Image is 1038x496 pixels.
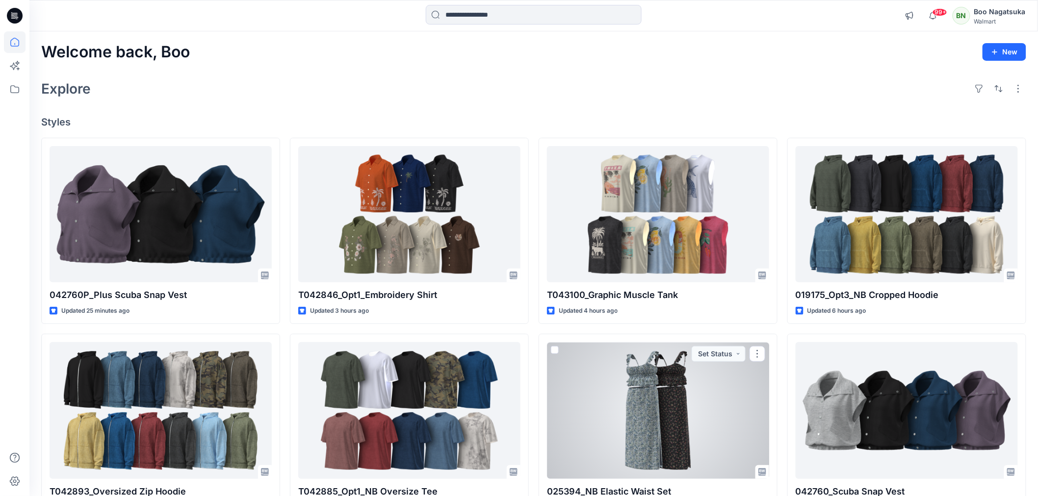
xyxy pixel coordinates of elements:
[298,288,520,302] p: T042846_Opt1_Embroidery Shirt
[547,288,769,302] p: T043100_Graphic Muscle Tank
[974,18,1026,25] div: Walmart
[807,306,866,316] p: Updated 6 hours ago
[974,6,1026,18] div: Boo Nagatsuka
[933,8,947,16] span: 99+
[41,81,91,97] h2: Explore
[41,43,190,61] h2: Welcome back, Boo
[547,342,769,478] a: 025394_NB Elastic Waist Set
[796,342,1018,478] a: 042760_Scuba Snap Vest
[983,43,1026,61] button: New
[547,146,769,282] a: T043100_Graphic Muscle Tank
[50,288,272,302] p: 042760P_Plus Scuba Snap Vest
[796,288,1018,302] p: 019175_Opt3_NB Cropped Hoodie
[953,7,970,25] div: BN
[298,342,520,478] a: T042885_Opt1_NB Oversize Tee
[310,306,369,316] p: Updated 3 hours ago
[796,146,1018,282] a: 019175_Opt3_NB Cropped Hoodie
[50,342,272,478] a: T042893_Oversized Zip Hoodie
[50,146,272,282] a: 042760P_Plus Scuba Snap Vest
[61,306,130,316] p: Updated 25 minutes ago
[298,146,520,282] a: T042846_Opt1_Embroidery Shirt
[41,116,1026,128] h4: Styles
[559,306,618,316] p: Updated 4 hours ago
